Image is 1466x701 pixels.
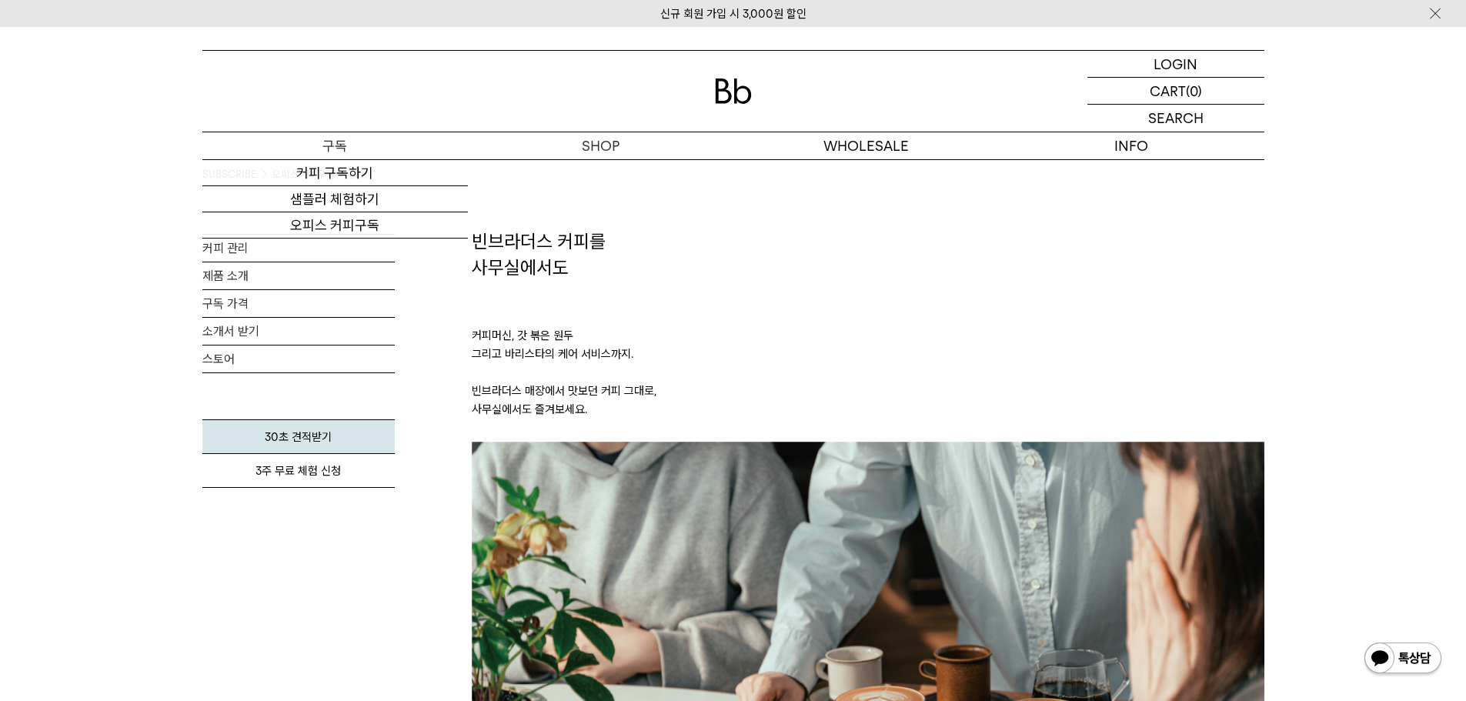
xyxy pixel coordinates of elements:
p: (0) [1186,78,1202,104]
a: 3주 무료 체험 신청 [202,454,395,488]
img: 로고 [715,78,752,104]
p: CART [1150,78,1186,104]
a: 샘플러 체험하기 [202,186,468,212]
a: 커피 구독하기 [202,160,468,186]
p: WHOLESALE [733,132,999,159]
a: 소개서 받기 [202,318,395,345]
p: SEARCH [1148,105,1204,132]
a: 제품 소개 [202,262,395,289]
a: 30초 견적받기 [202,419,395,454]
a: 커피 관리 [202,235,395,262]
a: 구독 [202,132,468,159]
p: INFO [999,132,1264,159]
a: CART (0) [1087,78,1264,105]
h2: 빈브라더스 커피를 사무실에서도 [472,229,1264,280]
a: 신규 회원 가입 시 3,000원 할인 [660,7,806,21]
a: SHOP [468,132,733,159]
a: 오피스 커피구독 [202,212,468,239]
p: 커피머신, 갓 볶은 원두 그리고 바리스타의 케어 서비스까지. 빈브라더스 매장에서 맛보던 커피 그대로, 사무실에서도 즐겨보세요. [472,280,1264,442]
a: 스토어 [202,345,395,372]
img: 카카오톡 채널 1:1 채팅 버튼 [1363,641,1443,678]
a: 구독 가격 [202,290,395,317]
p: LOGIN [1154,51,1197,77]
a: LOGIN [1087,51,1264,78]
